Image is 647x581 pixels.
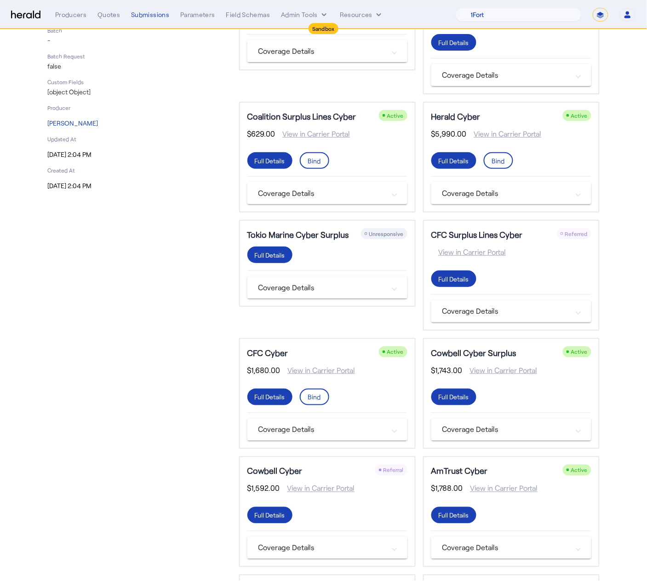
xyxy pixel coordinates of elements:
[48,62,228,71] p: false
[442,424,569,435] mat-panel-title: Coverage Details
[48,150,228,159] p: [DATE] 2:04 PM
[247,537,407,559] mat-expansion-panel-header: Coverage Details
[384,467,404,473] span: Referral
[97,10,120,19] div: Quotes
[439,38,469,47] div: Full Details
[131,10,169,19] div: Submissions
[255,511,285,520] div: Full Details
[255,250,285,260] div: Full Details
[484,152,513,169] button: Bind
[48,167,228,174] p: Created At
[463,483,538,494] span: View in Carrier Portal
[571,349,588,355] span: Active
[247,419,407,441] mat-expansion-panel-header: Coverage Details
[439,511,469,520] div: Full Details
[431,389,476,405] button: Full Details
[309,23,338,34] div: Sandbox
[255,156,285,166] div: Full Details
[431,365,463,376] span: $1,743.00
[431,228,523,241] h5: CFC Surplus Lines Cyber
[442,188,569,199] mat-panel-title: Coverage Details
[431,128,467,139] span: $5,990.00
[300,152,329,169] button: Bind
[463,365,538,376] span: View in Carrier Portal
[431,247,506,258] span: View in Carrier Portal
[431,346,516,359] h5: Cowbell Cyber Surplus
[340,10,384,19] button: Resources dropdown menu
[281,10,329,19] button: internal dropdown menu
[431,419,591,441] mat-expansion-panel-header: Coverage Details
[48,27,228,34] p: Batch
[48,119,228,128] p: [PERSON_NAME]
[431,270,476,287] button: Full Details
[48,87,228,97] p: [object Object]
[300,389,329,405] button: Bind
[369,230,404,237] span: Unresponsive
[439,156,469,166] div: Full Details
[247,465,303,477] h5: Cowbell Cyber
[258,282,385,293] mat-panel-title: Coverage Details
[431,110,481,123] h5: Herald Cyber
[467,128,542,139] span: View in Carrier Portal
[431,537,591,559] mat-expansion-panel-header: Coverage Details
[442,542,569,553] mat-panel-title: Coverage Details
[387,112,404,119] span: Active
[258,424,385,435] mat-panel-title: Coverage Details
[247,389,292,405] button: Full Details
[439,274,469,284] div: Full Details
[439,392,469,402] div: Full Details
[442,69,569,81] mat-panel-title: Coverage Details
[48,181,228,190] p: [DATE] 2:04 PM
[431,483,463,494] span: $1,788.00
[247,40,407,62] mat-expansion-panel-header: Coverage Details
[247,483,280,494] span: $1,592.00
[431,300,591,322] mat-expansion-panel-header: Coverage Details
[565,230,588,237] span: Referred
[247,276,407,299] mat-expansion-panel-header: Coverage Details
[258,188,385,199] mat-panel-title: Coverage Details
[247,346,288,359] h5: CFC Cyber
[492,156,505,166] div: Bind
[258,46,385,57] mat-panel-title: Coverage Details
[431,182,591,204] mat-expansion-panel-header: Coverage Details
[258,542,385,553] mat-panel-title: Coverage Details
[431,64,591,86] mat-expansion-panel-header: Coverage Details
[255,392,285,402] div: Full Details
[247,152,292,169] button: Full Details
[247,365,281,376] span: $1,680.00
[571,112,588,119] span: Active
[48,52,228,60] p: Batch Request
[226,10,270,19] div: Field Schemas
[431,152,476,169] button: Full Details
[275,128,350,139] span: View in Carrier Portal
[55,10,86,19] div: Producers
[308,156,321,166] div: Bind
[48,78,228,86] p: Custom Fields
[247,228,349,241] h5: Tokio Marine Cyber Surplus
[11,11,40,19] img: Herald Logo
[48,104,228,111] p: Producer
[281,365,355,376] span: View in Carrier Portal
[180,10,215,19] div: Parameters
[247,182,407,204] mat-expansion-panel-header: Coverage Details
[247,507,292,523] button: Full Details
[431,465,488,477] h5: AmTrust Cyber
[48,36,228,45] p: -
[280,483,355,494] span: View in Carrier Portal
[247,128,275,139] span: $629.00
[571,467,588,473] span: Active
[431,507,476,523] button: Full Details
[308,392,321,402] div: Bind
[387,349,404,355] span: Active
[48,135,228,143] p: Updated At
[247,247,292,263] button: Full Details
[431,34,476,51] button: Full Details
[247,110,356,123] h5: Coalition Surplus Lines Cyber
[442,306,569,317] mat-panel-title: Coverage Details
